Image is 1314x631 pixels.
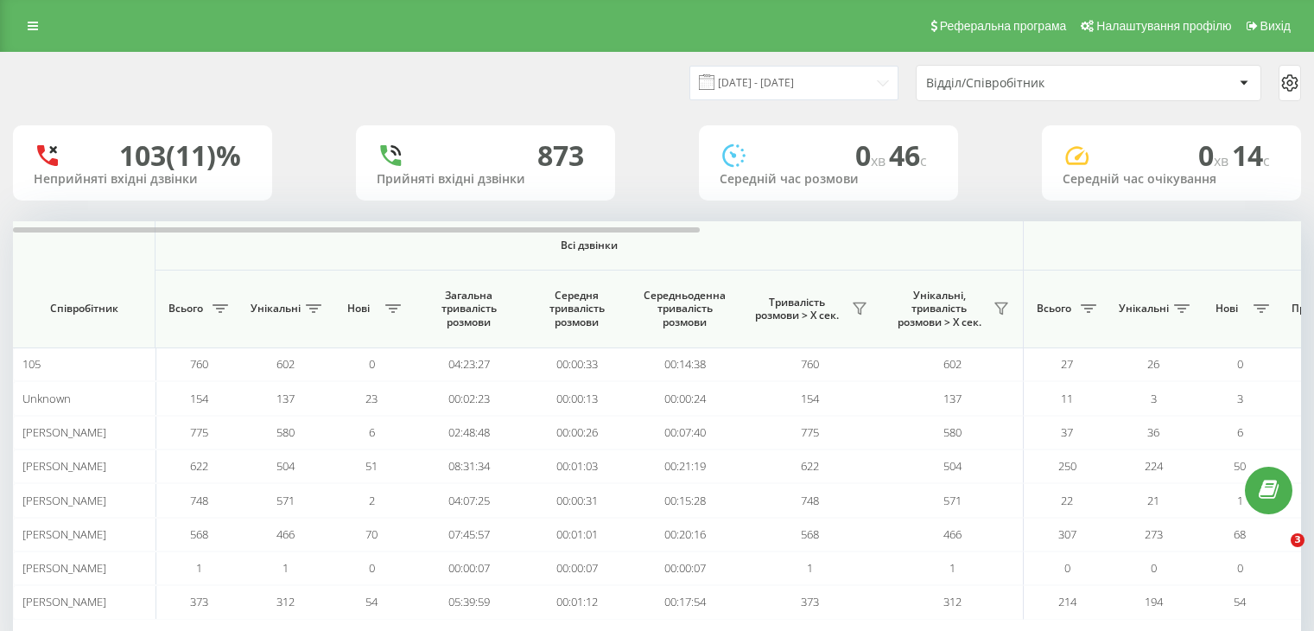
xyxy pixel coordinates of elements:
[276,356,295,372] span: 602
[644,289,726,329] span: Середньоденна тривалість розмови
[801,526,819,542] span: 568
[415,416,523,449] td: 02:48:48
[1234,458,1246,474] span: 50
[365,391,378,406] span: 23
[631,347,739,381] td: 00:14:38
[428,289,510,329] span: Загальна тривалість розмови
[196,560,202,576] span: 1
[1260,19,1291,33] span: Вихід
[940,19,1067,33] span: Реферальна програма
[801,424,819,440] span: 775
[190,391,208,406] span: 154
[943,356,962,372] span: 602
[1255,533,1297,575] iframe: Intercom live chat
[943,458,962,474] span: 504
[631,551,739,585] td: 00:00:07
[251,302,301,315] span: Унікальні
[1061,493,1073,508] span: 22
[890,289,988,329] span: Унікальні, тривалість розмови > Х сек.
[206,239,972,252] span: Всі дзвінки
[1058,458,1076,474] span: 250
[523,551,631,585] td: 00:00:07
[801,356,819,372] span: 760
[926,76,1133,91] div: Відділ/Співробітник
[1119,302,1169,315] span: Унікальні
[415,585,523,619] td: 05:39:59
[1061,424,1073,440] span: 37
[720,172,937,187] div: Середній час розмови
[415,449,523,483] td: 08:31:34
[276,424,295,440] span: 580
[631,449,739,483] td: 00:21:19
[1063,172,1280,187] div: Середній час очікування
[1234,526,1246,542] span: 68
[801,493,819,508] span: 748
[1064,560,1070,576] span: 0
[119,139,241,172] div: 103 (11)%
[631,416,739,449] td: 00:07:40
[801,458,819,474] span: 622
[949,560,955,576] span: 1
[1237,424,1243,440] span: 6
[523,449,631,483] td: 00:01:03
[801,391,819,406] span: 154
[190,493,208,508] span: 748
[369,493,375,508] span: 2
[523,381,631,415] td: 00:00:13
[1205,302,1248,315] span: Нові
[1237,560,1243,576] span: 0
[282,560,289,576] span: 1
[190,424,208,440] span: 775
[1232,137,1270,174] span: 14
[415,347,523,381] td: 04:23:27
[365,594,378,609] span: 54
[1058,526,1076,542] span: 307
[415,483,523,517] td: 04:07:25
[1147,424,1159,440] span: 36
[801,594,819,609] span: 373
[747,296,847,322] span: Тривалість розмови > Х сек.
[943,594,962,609] span: 312
[190,458,208,474] span: 622
[523,483,631,517] td: 00:00:31
[1145,458,1163,474] span: 224
[190,594,208,609] span: 373
[415,518,523,551] td: 07:45:57
[1145,594,1163,609] span: 194
[34,172,251,187] div: Неприйняті вхідні дзвінки
[1058,594,1076,609] span: 214
[943,526,962,542] span: 466
[22,493,106,508] span: [PERSON_NAME]
[1147,493,1159,508] span: 21
[631,518,739,551] td: 00:20:16
[523,347,631,381] td: 00:00:33
[369,424,375,440] span: 6
[1291,533,1304,547] span: 3
[889,137,927,174] span: 46
[631,381,739,415] td: 00:00:24
[1151,391,1157,406] span: 3
[276,526,295,542] span: 466
[536,289,618,329] span: Середня тривалість розмови
[631,585,739,619] td: 00:17:54
[276,458,295,474] span: 504
[631,483,739,517] td: 00:15:28
[1263,151,1270,170] span: c
[537,139,584,172] div: 873
[369,560,375,576] span: 0
[1151,560,1157,576] span: 0
[943,493,962,508] span: 571
[369,356,375,372] span: 0
[28,302,140,315] span: Співробітник
[855,137,889,174] span: 0
[1198,137,1232,174] span: 0
[22,458,106,474] span: [PERSON_NAME]
[1096,19,1231,33] span: Налаштування профілю
[22,391,71,406] span: Unknown
[1237,356,1243,372] span: 0
[22,526,106,542] span: [PERSON_NAME]
[523,416,631,449] td: 00:00:26
[415,551,523,585] td: 00:00:07
[523,518,631,551] td: 00:01:01
[943,424,962,440] span: 580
